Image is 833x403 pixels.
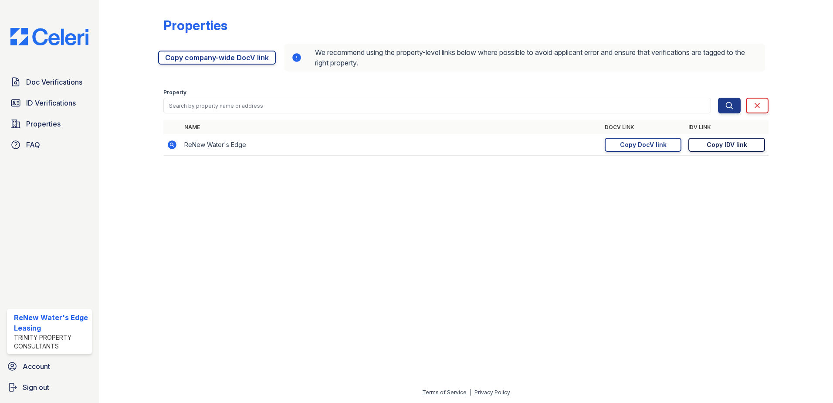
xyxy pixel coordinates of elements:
span: FAQ [26,140,40,150]
div: Properties [163,17,227,33]
a: Doc Verifications [7,73,92,91]
span: Doc Verifications [26,77,82,87]
label: Property [163,89,186,96]
div: ReNew Water's Edge Leasing [14,312,88,333]
a: Properties [7,115,92,133]
a: Copy DocV link [605,138,681,152]
th: DocV Link [601,120,685,134]
a: ID Verifications [7,94,92,112]
a: Sign out [3,379,95,396]
th: Name [181,120,601,134]
div: Trinity Property Consultants [14,333,88,351]
span: Account [23,361,50,372]
div: Copy DocV link [620,140,667,149]
input: Search by property name or address [163,98,711,113]
a: Copy company-wide DocV link [158,51,276,65]
a: Terms of Service [422,389,467,396]
a: Copy IDV link [688,138,765,152]
a: Privacy Policy [474,389,510,396]
a: FAQ [7,136,92,154]
div: | [470,389,471,396]
th: IDV Link [685,120,769,134]
div: Copy IDV link [707,140,747,149]
span: Sign out [23,382,49,393]
span: ID Verifications [26,98,76,108]
a: Account [3,358,95,375]
img: CE_Logo_Blue-a8612792a0a2168367f1c8372b55b34899dd931a85d93a1a3d3e32e68fde9ad4.png [3,28,95,45]
span: Properties [26,119,61,129]
div: We recommend using the property-level links below where possible to avoid applicant error and ens... [284,44,765,72]
td: ReNew Water's Edge [181,134,601,156]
